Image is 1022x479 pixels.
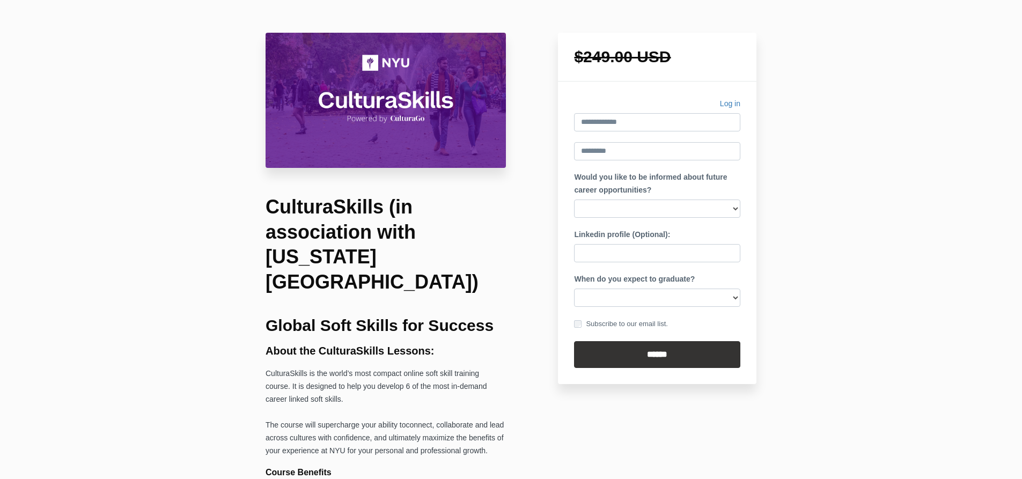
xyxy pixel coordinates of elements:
[266,468,332,477] b: Course Benefits
[266,345,506,357] h3: About the CulturaSkills Lessons:
[266,316,494,334] b: Global Soft Skills for Success
[266,421,406,429] span: The course will supercharge your ability to
[266,33,506,168] img: 31710be-8b5f-527-66b4-0ce37cce11c4_CulturaSkills_NYU_Course_Header_Image.png
[266,421,504,455] span: connect, collaborate and lead across cultures with confidence, and ultimately maximize the benefi...
[574,320,582,328] input: Subscribe to our email list.
[574,229,670,241] label: Linkedin profile (Optional):
[574,49,740,65] h1: $249.00 USD
[266,195,506,295] h1: CulturaSkills (in association with [US_STATE][GEOGRAPHIC_DATA])
[266,369,487,403] span: CulturaSkills is the world’s most compact online soft skill training course. It is designed to he...
[720,98,740,113] a: Log in
[574,171,740,197] label: Would you like to be informed about future career opportunities?
[574,273,695,286] label: When do you expect to graduate?
[574,318,667,330] label: Subscribe to our email list.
